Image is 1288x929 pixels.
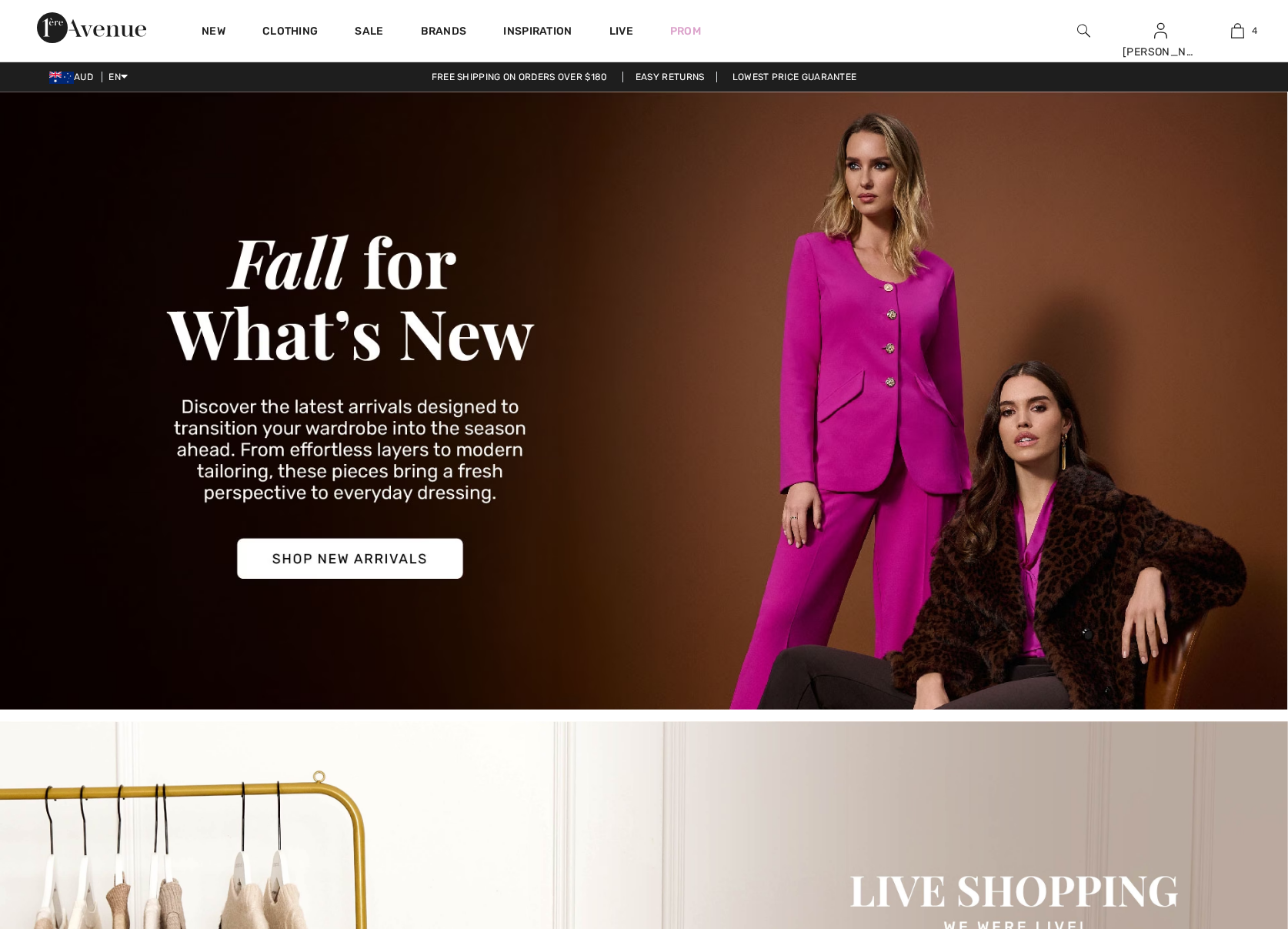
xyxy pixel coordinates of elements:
span: AUD [49,72,99,82]
iframe: Opens a widget where you can find more information [1189,883,1273,921]
span: 4 [1252,24,1257,38]
a: Free shipping on orders over $180 [419,72,620,82]
img: Australian Dollar [49,72,74,84]
a: Live [609,23,633,39]
span: EN [108,72,128,82]
a: Lowest Price Guarantee [720,72,869,82]
img: 1ère Avenue [37,12,146,43]
div: [PERSON_NAME] [1123,44,1198,60]
img: My Info [1154,22,1167,40]
a: Clothing [262,25,318,41]
a: Sale [355,25,383,41]
a: New [202,25,225,41]
img: My Bag [1231,22,1244,40]
a: Easy Returns [622,72,718,82]
span: Inspiration [503,25,572,41]
a: Brands [421,25,467,41]
a: Sign In [1154,23,1167,38]
img: search the website [1077,22,1090,40]
a: Prom [670,23,701,39]
a: 4 [1200,22,1275,40]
